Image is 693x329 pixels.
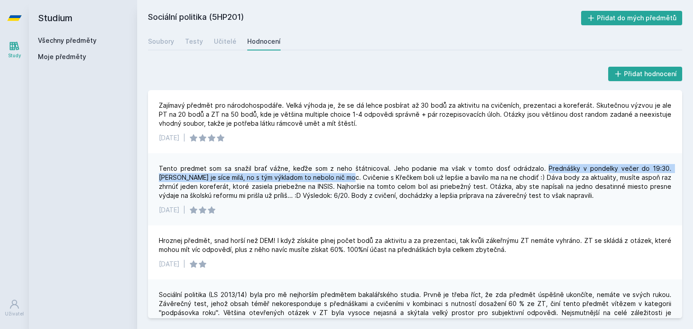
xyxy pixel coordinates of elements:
[185,32,203,50] a: Testy
[183,260,185,269] div: |
[159,236,671,254] div: Hroznej předmět, snad horší než DEM! I když získáte plnej počet bodů za aktivitu a za prezentaci,...
[159,133,180,142] div: [DATE]
[8,52,21,59] div: Study
[581,11,683,25] button: Přidat do mých předmětů
[148,11,581,25] h2: Sociální politika (5HP201)
[183,206,185,215] div: |
[159,206,180,215] div: [DATE]
[159,164,671,200] div: Tento predmet som sa snažil brať vážne, keďže som z neho štátnicoval. Jeho podanie ma však v tomt...
[183,133,185,142] div: |
[38,52,86,61] span: Moje předměty
[148,32,174,50] a: Soubory
[159,260,180,269] div: [DATE]
[214,37,236,46] div: Učitelé
[185,37,203,46] div: Testy
[214,32,236,50] a: Učitelé
[159,101,671,128] div: Zajímavý předmět pro národohospodáře. Velká výhoda je, že se dá lehce posbírat až 30 bodů za akti...
[608,67,683,81] button: Přidat hodnocení
[2,294,27,322] a: Uživatel
[148,37,174,46] div: Soubory
[38,37,97,44] a: Všechny předměty
[247,37,281,46] div: Hodnocení
[2,36,27,64] a: Study
[5,311,24,317] div: Uživatel
[247,32,281,50] a: Hodnocení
